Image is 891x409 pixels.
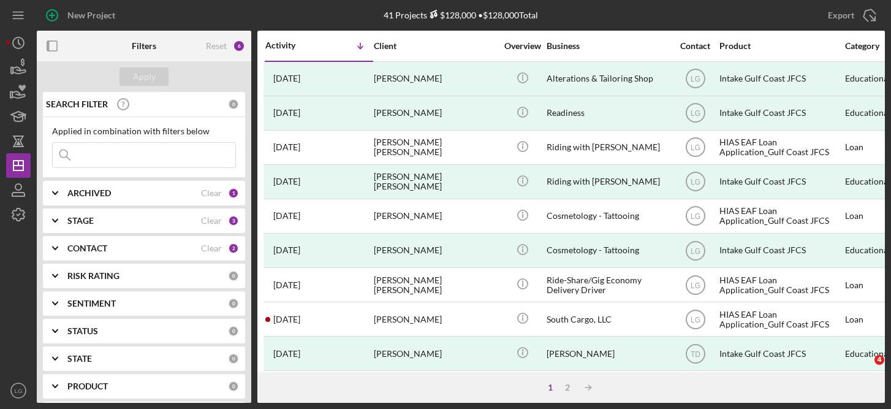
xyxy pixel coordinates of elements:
div: [PERSON_NAME] [374,97,496,129]
div: HIAS EAF Loan Application_Gulf Coast JFCS [719,200,842,232]
div: 1 [228,188,239,199]
time: 2025-08-15 23:38 [273,349,300,359]
text: LG [690,109,700,118]
div: Clear [201,216,222,226]
div: Alterations & Tailoring Shop [547,63,669,95]
div: 0 [228,326,239,337]
time: 2025-08-17 23:05 [273,315,300,324]
b: ARCHIVED [67,188,111,198]
div: Riding with [PERSON_NAME] [547,131,669,164]
text: LG [690,315,700,324]
div: Cosmetology - Tattooing [547,200,669,232]
text: LG [15,388,23,394]
time: 2025-09-03 01:03 [273,177,300,186]
div: New Project [67,3,115,28]
b: STAGE [67,216,94,226]
b: Filters [132,41,156,51]
div: Cosmetology - Tattooing [547,234,669,267]
div: Intake Gulf Coast JFCS [719,166,842,198]
div: Apply [133,67,156,86]
div: Clear [201,243,222,253]
div: South Cargo, LLC [547,303,669,335]
div: 1 [542,383,559,392]
div: 0 [228,298,239,309]
div: [PERSON_NAME] [374,234,496,267]
div: [PERSON_NAME] [PERSON_NAME] [374,131,496,164]
div: All Clean Pico, LLC [547,372,669,404]
b: STATE [67,354,92,364]
div: [PERSON_NAME] [374,303,496,335]
div: 6 [233,40,245,52]
div: 3 [228,215,239,226]
div: Intake Gulf Coast JFCS [719,337,842,370]
div: Intake Gulf Coast JFCS [719,234,842,267]
div: HIAS EAF Loan Application_Gulf Coast JFCS [719,269,842,301]
text: LG [690,143,700,152]
time: 2025-09-04 16:41 [273,108,300,118]
div: 0 [228,270,239,281]
text: LG [690,247,700,255]
div: Reset [206,41,227,51]
div: [PERSON_NAME] [547,337,669,370]
div: Readiness [547,97,669,129]
button: Export [816,3,885,28]
div: [PERSON_NAME] [374,63,496,95]
button: New Project [37,3,127,28]
time: 2025-08-19 00:20 [273,211,300,221]
time: 2025-08-18 22:15 [273,280,300,290]
div: Applied in combination with filters below [52,126,236,136]
div: Export [828,3,854,28]
button: LG [6,378,31,403]
text: LG [690,75,700,83]
div: $128,000 [427,10,476,20]
div: [PERSON_NAME] [374,372,496,404]
div: HIAS EAF Loan Application_Gulf Coast JFCS [719,131,842,164]
text: TD [691,350,700,358]
div: [PERSON_NAME] [PERSON_NAME] [374,269,496,301]
div: Client [374,41,496,51]
div: 41 Projects • $128,000 Total [384,10,538,20]
time: 2025-08-18 23:54 [273,245,300,255]
div: [PERSON_NAME] [374,337,496,370]
div: [PERSON_NAME] [PERSON_NAME] [374,166,496,198]
div: Business [547,41,669,51]
b: SENTIMENT [67,299,116,308]
span: 4 [874,355,884,365]
b: CONTACT [67,243,107,253]
div: Riding with [PERSON_NAME] [547,166,669,198]
div: Intake Gulf Coast JFCS [719,97,842,129]
b: SEARCH FILTER [46,99,108,109]
time: 2025-09-03 01:09 [273,142,300,152]
div: 0 [228,353,239,364]
b: STATUS [67,326,98,336]
div: Overview [499,41,545,51]
div: Contact [672,41,718,51]
div: 0 [228,99,239,110]
button: Apply [119,67,169,86]
text: LG [690,178,700,186]
div: [PERSON_NAME] [374,200,496,232]
text: LG [690,212,700,221]
b: PRODUCT [67,381,108,391]
b: RISK RATING [67,271,119,281]
time: 2025-09-09 05:18 [273,74,300,83]
div: Product [719,41,842,51]
iframe: Intercom live chat [849,355,879,384]
div: HIAS EAF Loan Application_Gulf Coast JFCS [719,303,842,335]
div: 0 [228,381,239,392]
div: Ride-Share/Gig Economy Delivery Driver [547,269,669,301]
div: 2 [559,383,576,392]
div: HIAS EAF Loan Application_Gulf Coast JFCS [719,372,842,404]
div: 2 [228,243,239,254]
div: Clear [201,188,222,198]
div: Intake Gulf Coast JFCS [719,63,842,95]
div: Activity [265,40,319,50]
text: LG [690,281,700,289]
